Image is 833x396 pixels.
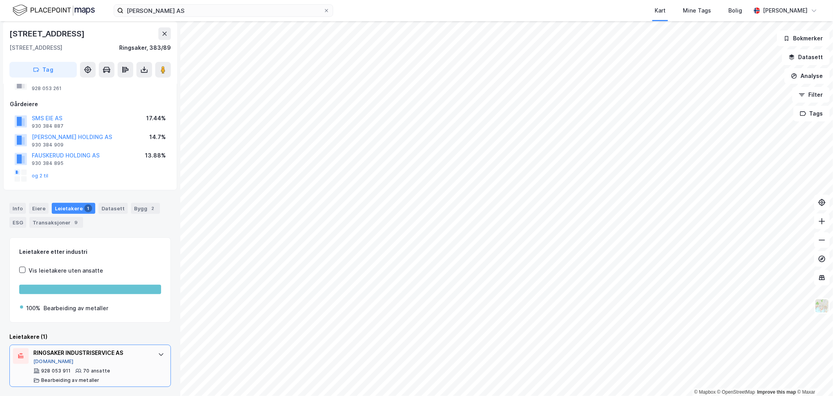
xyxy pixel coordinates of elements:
div: Leietakere etter industri [19,247,161,257]
div: Bygg [131,203,160,214]
div: Kontrollprogram for chat [794,358,833,396]
div: Datasett [98,203,128,214]
div: Bolig [728,6,742,15]
button: Bokmerker [777,31,830,46]
div: [PERSON_NAME] [763,6,808,15]
iframe: Chat Widget [794,358,833,396]
a: Mapbox [694,389,716,395]
div: RINGSAKER INDUSTRISERVICE AS [33,348,150,358]
a: Improve this map [757,389,796,395]
div: ESG [9,217,26,228]
img: logo.f888ab2527a4732fd821a326f86c7f29.svg [13,4,95,17]
div: Info [9,203,26,214]
div: 70 ansatte [83,368,110,374]
div: Bearbeiding av metaller [41,377,100,383]
div: Ringsaker, 383/89 [119,43,171,52]
div: Leietakere [52,203,95,214]
div: [STREET_ADDRESS] [9,27,86,40]
div: 928 053 911 [41,368,71,374]
div: Gårdeiere [10,99,171,109]
div: 14.7% [149,132,166,142]
div: Leietakere (1) [9,332,171,342]
div: 930 384 895 [32,160,64,166]
div: 100% [26,304,40,313]
input: Søk på adresse, matrikkel, gårdeiere, leietakere eller personer [123,5,323,16]
div: 1 [84,204,92,212]
img: Z [815,298,829,313]
div: 17.44% [146,114,166,123]
a: OpenStreetMap [717,389,755,395]
div: Mine Tags [683,6,711,15]
div: [STREET_ADDRESS] [9,43,62,52]
button: Tag [9,62,77,78]
button: Filter [792,87,830,103]
div: 930 384 887 [32,123,64,129]
div: 13.88% [145,151,166,160]
div: 9 [72,219,80,226]
div: 930 384 909 [32,142,64,148]
div: 928 053 261 [32,85,62,92]
button: Analyse [784,68,830,84]
button: [DOMAIN_NAME] [33,358,74,365]
div: Eiere [29,203,49,214]
div: Transaksjoner [29,217,83,228]
div: Bearbeiding av metaller [44,304,108,313]
div: 2 [149,204,157,212]
button: Datasett [782,49,830,65]
div: Kart [655,6,666,15]
button: Tags [793,106,830,121]
div: Vis leietakere uten ansatte [29,266,103,275]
